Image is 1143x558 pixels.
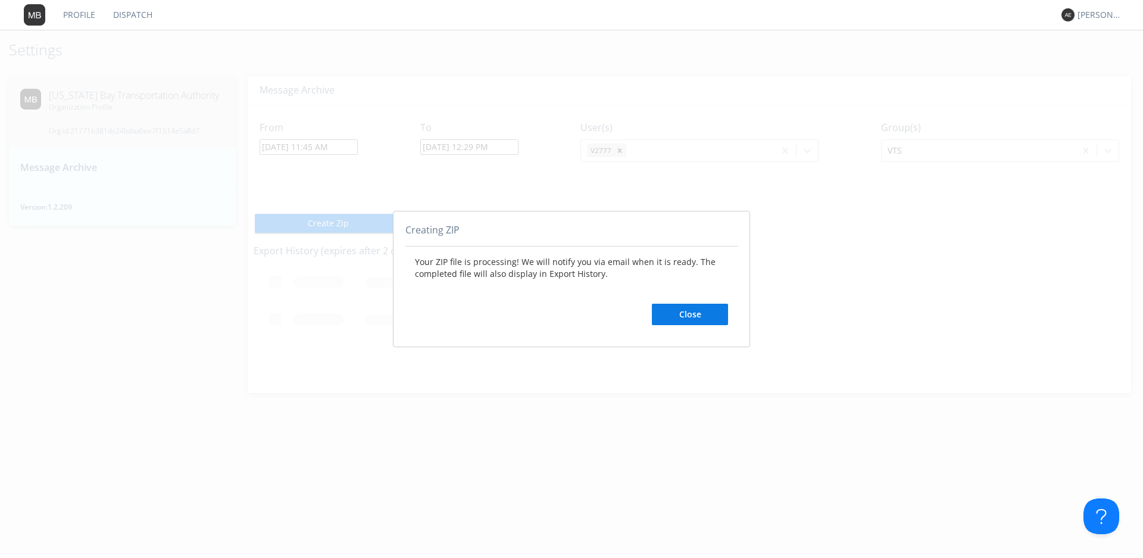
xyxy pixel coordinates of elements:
[24,4,45,26] img: 373638.png
[393,211,750,348] div: abcd
[652,304,728,325] button: Close
[405,247,738,335] div: Your ZIP file is processing! We will notify you via email when it is ready. The completed file wi...
[1078,9,1122,21] div: [PERSON_NAME]
[1083,498,1119,534] iframe: Toggle Customer Support
[1061,8,1075,21] img: 373638.png
[405,223,738,247] div: Creating ZIP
